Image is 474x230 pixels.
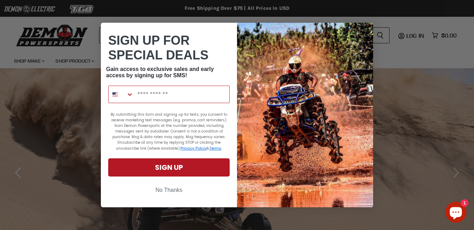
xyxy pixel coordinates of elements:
[443,202,468,224] inbox-online-store-chat: Shopify online store chat
[108,112,230,151] p: By submitting this form and signing up for texts, you consent to receive marketing text messages ...
[180,145,207,151] a: Privacy Policy
[109,86,134,103] button: Search Countries
[108,158,230,177] button: SIGN UP
[209,145,221,151] a: Terms
[108,33,208,62] span: SIGN UP FOR SPECIAL DEALS
[112,92,118,97] img: United States
[108,184,230,197] button: No Thanks
[237,23,373,207] img: 4e9aa510-2f79-4cce-a79d-b0619ae054bc.jpeg
[362,26,370,34] button: Close dialog
[106,66,214,78] span: Gain access to exclusive sales and early access by signing up for SMS!
[134,86,229,103] input: Phone Number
